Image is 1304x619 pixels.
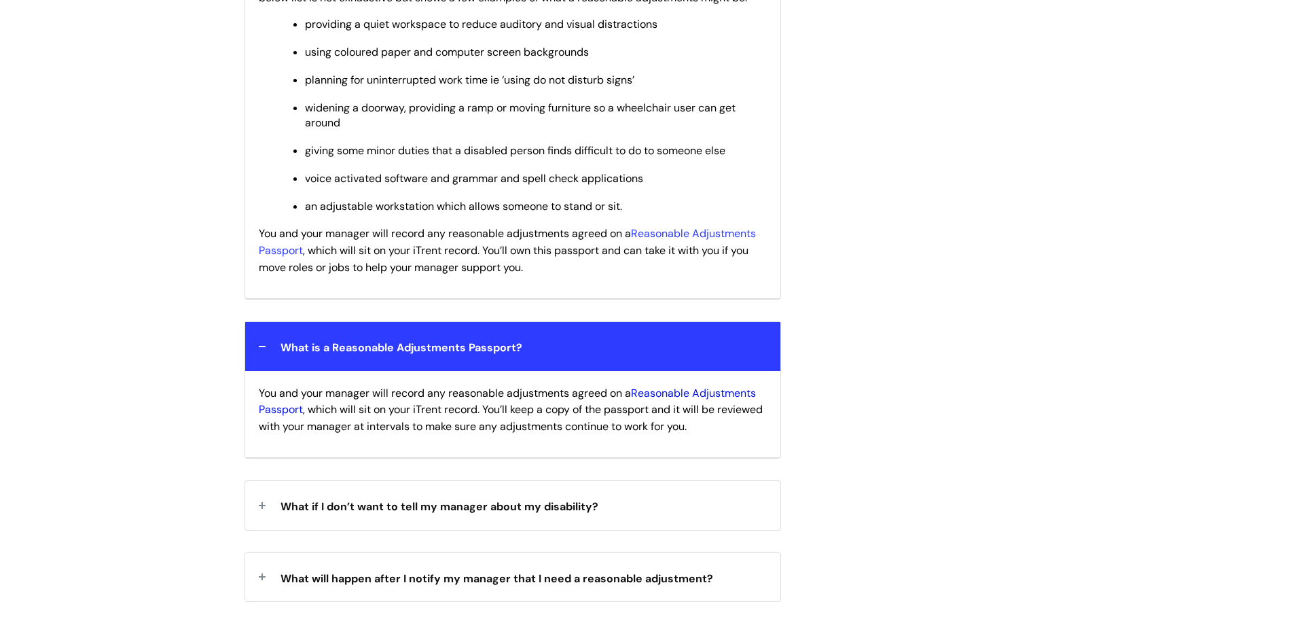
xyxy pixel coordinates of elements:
[305,45,589,59] span: using coloured paper and computer screen backgrounds
[305,101,736,130] span: widening a doorway, providing a ramp or moving furniture so a wheelchair user can get around
[305,199,622,213] span: an adjustable workstation which allows someone to stand or sit.
[305,17,657,31] span: providing a quiet workspace to reduce auditory and visual distractions
[259,226,756,275] span: You and your manager will record any reasonable adjustments agreed on a , which will sit on your ...
[280,340,522,355] span: What is a Reasonable Adjustments Passport?
[280,499,598,514] span: What if I don’t want to tell my manager about my disability?
[280,571,713,586] span: What will happen after I notify my manager that I need a reasonable adjustment?
[259,386,763,434] span: You and your manager will record any reasonable adjustments agreed on a , which will sit on your ...
[305,171,643,185] span: voice activated software and grammar and spell check applications
[305,143,725,158] span: giving some minor duties that a disabled person finds difficult to do to someone else
[305,73,634,87] span: planning for uninterrupted work time ie ‘using do not disturb signs’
